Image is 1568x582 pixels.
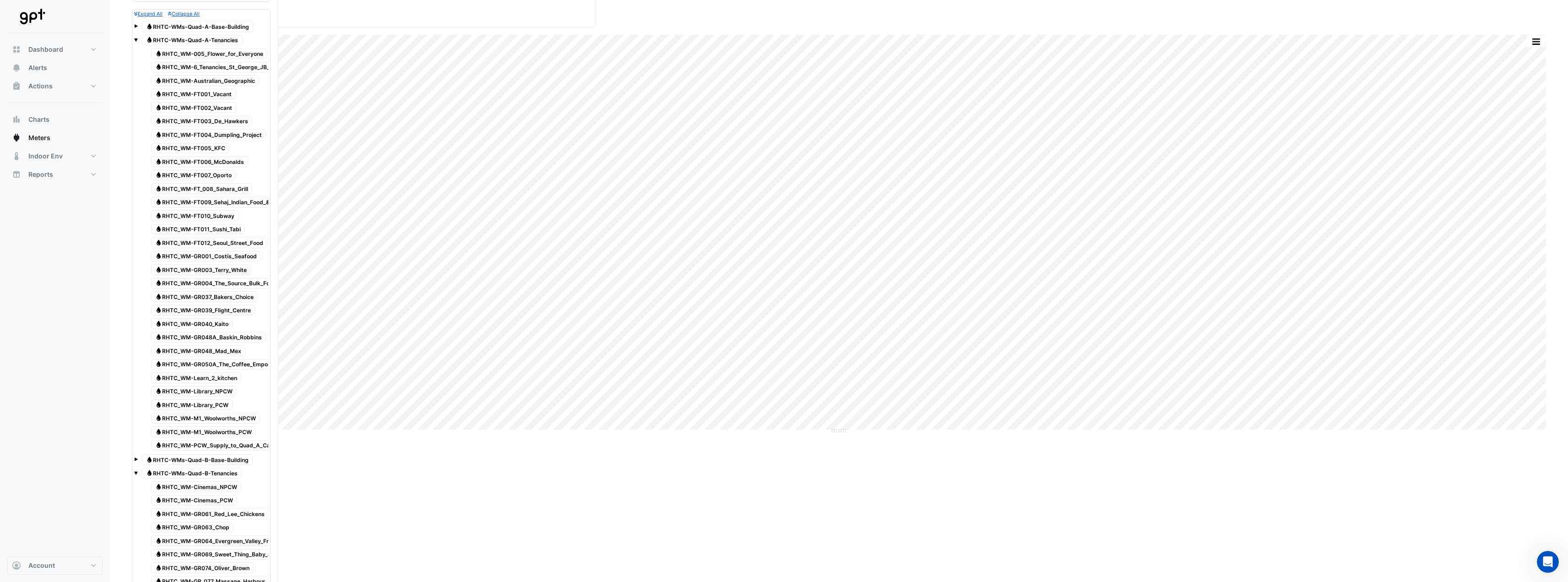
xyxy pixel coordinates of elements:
[168,10,200,18] button: Collapse All
[44,5,77,11] h1: Operator
[7,147,103,165] button: Indoor Env
[134,10,163,18] button: Expand All
[151,399,233,410] span: RHTC_WM-Library_PCW
[1527,36,1545,47] button: More Options
[151,522,233,533] span: RHTC_WM-GR063_Chop
[14,300,22,307] button: Emoji picker
[28,170,53,179] span: Reports
[44,11,114,21] p: The team can also help
[29,300,36,307] button: Gif picker
[151,481,241,492] span: RHTC_WM-Cinemas_NPCW
[7,129,103,147] button: Meters
[143,4,161,21] button: Home
[28,63,47,72] span: Alerts
[155,401,162,408] fa-icon: Water
[151,48,267,59] span: RHTC_WM-005_Flower_for_Everyone
[7,110,103,129] button: Charts
[155,212,162,219] fa-icon: Water
[151,143,229,154] span: RHTC_WM-FT005_KFC
[151,508,269,519] span: RHTC_WM-GR061_Red_Lee_Chickens
[155,361,162,368] fa-icon: Water
[161,4,177,20] div: Close
[7,40,103,59] button: Dashboard
[146,456,153,463] fa-icon: Water
[151,129,266,140] span: RHTC_WM-FT004_Dumpling_Project
[155,104,162,111] fa-icon: Water
[155,428,162,435] fa-icon: Water
[7,92,176,286] div: Shafayet says…
[151,535,304,546] span: RHTC_WM-GR064_Evergreen_Valley_Fresh_Market
[28,82,53,91] span: Actions
[155,239,162,246] fa-icon: Water
[151,332,266,343] span: RHTC_WM-GR048A_Baskin_Robbins
[151,251,261,262] span: RHTC_WM-GR001_Costis_Seafood
[151,305,255,316] span: RHTC_WM-GR039_Flight_Centre
[12,115,21,124] app-icon: Charts
[7,556,103,575] button: Account
[168,11,200,17] small: Collapse All
[155,497,162,504] fa-icon: Water
[155,266,162,273] fa-icon: Water
[155,524,162,531] fa-icon: Water
[155,415,162,422] fa-icon: Water
[12,170,21,179] app-icon: Reports
[155,145,162,152] fa-icon: Water
[155,226,162,233] fa-icon: Water
[151,102,236,113] span: RHTC_WM-FT002_Vacant
[7,77,103,95] button: Actions
[151,264,251,275] span: RHTC_WM-GR003_Terry_White
[142,21,253,32] span: RHTC-WMs-Quad-A-Base-Building
[142,454,253,465] span: RHTC-WMs-Quad-B-Base-Building
[12,82,21,91] app-icon: Actions
[155,374,162,381] fa-icon: Water
[151,183,252,194] span: RHTC_WM-FT_008_Sahara_Grill
[151,426,256,437] span: RHTC_WM-M1_Woolworths_PCW
[7,92,150,278] div: Hi [PERSON_NAME],I have attached the file here.Let me know if you can access the file. Or else I ...
[11,7,52,26] img: Company Logo
[151,345,245,356] span: RHTC_WM-GR048_Mad_Mex
[151,62,284,73] span: RHTC_WM-6_Tenancies_St_George_JB_HiFi
[142,468,242,479] span: RHTC-WMs-Quad-B-Tenancies
[1537,551,1559,573] iframe: Intercom live chat
[7,59,103,77] button: Alerts
[155,118,162,125] fa-icon: Water
[151,237,267,248] span: RHTC_WM-FT012_Seoul_Street_Food
[155,564,162,571] fa-icon: Water
[155,64,162,71] fa-icon: Water
[15,263,143,273] a: Sydney Tem... 2019.xlsx
[151,116,252,127] span: RHTC_WM-FT003_De_Hawkers
[151,495,237,506] span: RHTC_WM-Cinemas_PCW
[146,470,153,477] fa-icon: Water
[155,551,162,558] fa-icon: Water
[155,334,162,341] fa-icon: Water
[155,510,162,517] fa-icon: Water
[28,45,63,54] span: Dashboard
[142,35,242,46] span: RHTC-WMs-Quad-A-Tenancies
[151,210,239,221] span: RHTC_WM-FT010_Subway
[155,347,162,354] fa-icon: Water
[6,4,23,21] button: go back
[155,185,162,192] fa-icon: Water
[151,359,284,370] span: RHTC_WM-GR050A_The_Coffee_Emporium
[58,300,65,307] button: Start recording
[151,291,258,302] span: RHTC_WM-GR037_Bakers_Choice
[15,97,143,214] div: Hi [PERSON_NAME], I have attached the file here. Let me know if you can access the file. Or else ...
[151,75,259,86] span: RHTC_WM-Australian_Geographic
[151,413,260,424] span: RHTC_WM-M1_Woolworths_NPCW
[155,442,162,449] fa-icon: Water
[151,170,236,181] span: RHTC_WM-FT007_Oporto
[12,152,21,161] app-icon: Indoor Env
[155,537,162,544] fa-icon: Water
[28,133,50,142] span: Meters
[7,165,103,184] button: Reports
[155,388,162,395] fa-icon: Water
[155,253,162,260] fa-icon: Water
[151,156,248,167] span: RHTC_WM-FT006_McDonalds
[155,280,162,287] fa-icon: Water
[155,77,162,84] fa-icon: Water
[155,307,162,314] fa-icon: Water
[151,372,241,383] span: RHTC_WM-Learn_2_kitchen
[146,23,153,30] fa-icon: Water
[155,320,162,327] fa-icon: Water
[26,5,41,20] img: Profile image for Operator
